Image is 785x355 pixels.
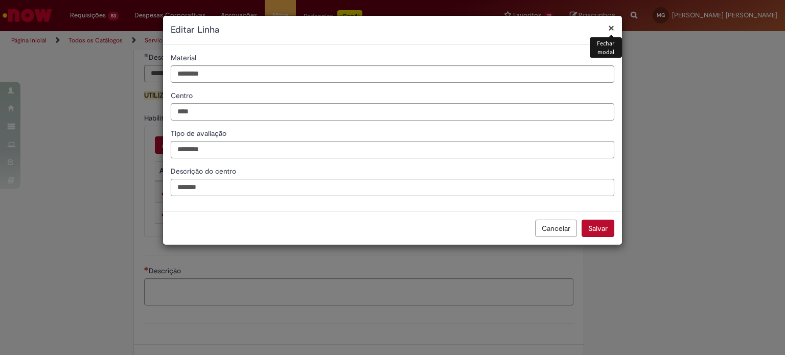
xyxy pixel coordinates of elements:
span: Material [171,53,198,62]
input: Tipo de avaliação [171,141,614,158]
input: Descrição do centro [171,179,614,196]
span: Descrição do centro [171,167,238,176]
button: Cancelar [535,220,577,237]
input: Material [171,65,614,83]
button: Salvar [582,220,614,237]
input: Centro [171,103,614,121]
h2: Editar Linha [171,23,614,37]
div: Fechar modal [590,37,622,58]
span: Centro [171,91,195,100]
span: Tipo de avaliação [171,129,228,138]
button: Fechar modal [608,22,614,33]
